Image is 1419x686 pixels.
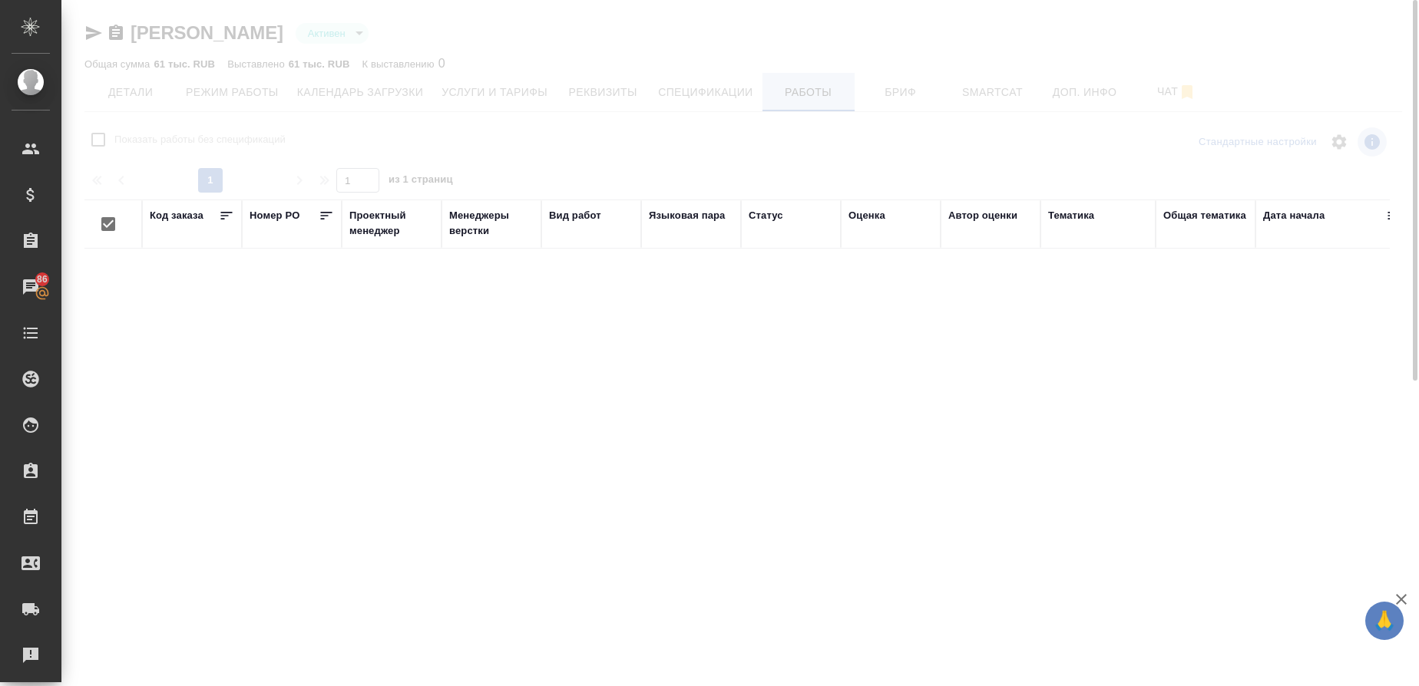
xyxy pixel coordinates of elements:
[848,208,885,223] div: Оценка
[948,208,1017,223] div: Автор оценки
[1048,208,1094,223] div: Тематика
[1371,605,1397,637] span: 🙏
[250,208,299,223] div: Номер PO
[749,208,783,223] div: Статус
[1163,208,1246,223] div: Общая тематика
[449,208,534,239] div: Менеджеры верстки
[549,208,601,223] div: Вид работ
[4,268,58,306] a: 86
[150,208,203,223] div: Код заказа
[1365,602,1404,640] button: 🙏
[649,208,726,223] div: Языковая пара
[28,272,57,287] span: 86
[349,208,434,239] div: Проектный менеджер
[1263,208,1325,223] div: Дата начала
